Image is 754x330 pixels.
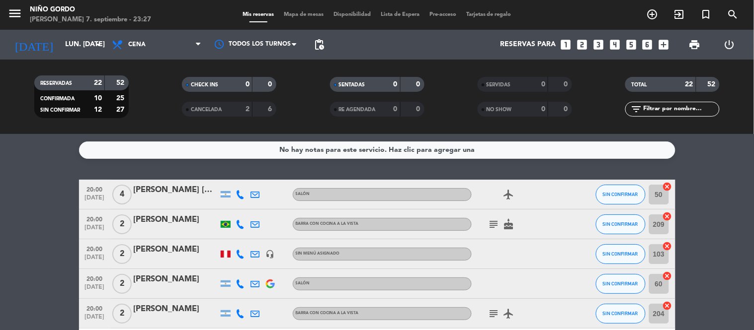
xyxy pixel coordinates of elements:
[663,241,672,251] i: cancel
[647,8,659,20] i: add_circle_outline
[112,304,132,324] span: 2
[564,81,570,88] strong: 0
[296,222,359,226] span: BARRA CON COCINA A LA VISTA
[339,107,376,112] span: RE AGENDADA
[727,8,739,20] i: search
[128,41,146,48] span: Cena
[416,106,422,113] strong: 0
[663,211,672,221] i: cancel
[238,12,279,17] span: Mis reservas
[487,82,511,87] span: SERVIDAS
[394,106,398,113] strong: 0
[685,81,693,88] strong: 22
[94,106,102,113] strong: 12
[700,8,712,20] i: turned_in_not
[596,214,646,234] button: SIN CONFIRMAR
[723,39,735,51] i: power_settings_new
[488,218,500,230] i: subject
[339,82,365,87] span: SENTADAS
[134,303,218,316] div: [PERSON_NAME]
[40,108,80,113] span: SIN CONFIRMAR
[116,79,126,86] strong: 52
[30,5,151,15] div: Niño Gordo
[564,106,570,113] strong: 0
[94,95,102,102] strong: 10
[40,96,75,101] span: CONFIRMADA
[541,106,545,113] strong: 0
[596,274,646,294] button: SIN CONFIRMAR
[83,183,107,195] span: 20:00
[541,81,545,88] strong: 0
[663,301,672,311] i: cancel
[83,224,107,236] span: [DATE]
[296,311,359,315] span: BARRA CON COCINA A LA VISTA
[630,103,642,115] i: filter_list
[596,244,646,264] button: SIN CONFIRMAR
[708,81,718,88] strong: 52
[83,195,107,206] span: [DATE]
[488,308,500,320] i: subject
[642,104,719,115] input: Filtrar por nombre...
[134,184,218,197] div: [PERSON_NAME] [GEOGRAPHIC_DATA]
[40,81,72,86] span: RESERVADAS
[631,82,647,87] span: TOTAL
[658,38,670,51] i: add_box
[83,272,107,284] span: 20:00
[603,311,638,316] span: SIN CONFIRMAR
[487,107,512,112] span: NO SHOW
[296,281,310,285] span: SALÓN
[329,12,376,17] span: Disponibilidad
[603,221,638,227] span: SIN CONFIRMAR
[94,79,102,86] strong: 22
[689,39,701,51] span: print
[246,106,250,113] strong: 2
[116,106,126,113] strong: 27
[376,12,424,17] span: Lista de Espera
[116,95,126,102] strong: 25
[83,213,107,224] span: 20:00
[663,182,672,192] i: cancel
[503,189,515,200] i: airplanemode_active
[603,281,638,286] span: SIN CONFIRMAR
[603,192,638,197] span: SIN CONFIRMAR
[268,81,274,88] strong: 0
[416,81,422,88] strong: 0
[134,273,218,286] div: [PERSON_NAME]
[112,214,132,234] span: 2
[641,38,654,51] i: looks_6
[503,308,515,320] i: airplanemode_active
[279,144,475,156] div: No hay notas para este servicio. Haz clic para agregar una
[83,243,107,254] span: 20:00
[7,6,22,21] i: menu
[673,8,685,20] i: exit_to_app
[394,81,398,88] strong: 0
[7,34,60,56] i: [DATE]
[7,6,22,24] button: menu
[83,284,107,295] span: [DATE]
[268,106,274,113] strong: 6
[92,39,104,51] i: arrow_drop_down
[134,243,218,256] div: [PERSON_NAME]
[266,279,275,288] img: google-logo.png
[30,15,151,25] div: [PERSON_NAME] 7. septiembre - 23:27
[112,244,132,264] span: 2
[246,81,250,88] strong: 0
[424,12,461,17] span: Pre-acceso
[461,12,516,17] span: Tarjetas de regalo
[576,38,588,51] i: looks_two
[296,192,310,196] span: SALÓN
[500,41,556,49] span: Reservas para
[191,107,222,112] span: CANCELADA
[134,213,218,226] div: [PERSON_NAME]
[83,254,107,265] span: [DATE]
[603,251,638,257] span: SIN CONFIRMAR
[191,82,218,87] span: CHECK INS
[296,252,340,256] span: Sin menú asignado
[596,185,646,204] button: SIN CONFIRMAR
[663,271,672,281] i: cancel
[503,218,515,230] i: cake
[625,38,638,51] i: looks_5
[608,38,621,51] i: looks_4
[313,39,325,51] span: pending_actions
[596,304,646,324] button: SIN CONFIRMAR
